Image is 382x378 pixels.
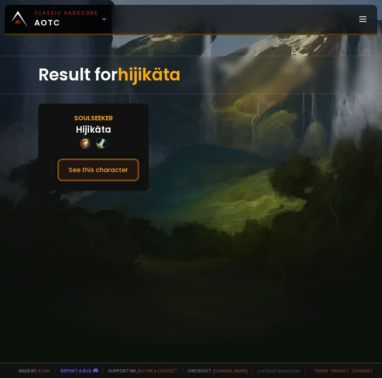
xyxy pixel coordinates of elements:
small: Classic Hardcore [34,10,98,17]
div: Result for [38,56,344,94]
span: Made by [14,368,50,374]
div: Hijikäta [76,123,111,136]
span: hijikäta [118,63,181,86]
a: [DOMAIN_NAME] [213,368,248,374]
a: Classic HardcoreAOTC [5,5,112,33]
span: Checkout [182,368,248,374]
span: Support me, [103,368,177,374]
button: See this character [57,159,139,181]
a: Privacy [331,368,349,374]
div: Soulseeker [74,113,113,123]
a: Buy me a coffee [138,368,177,374]
a: a fan [38,368,50,374]
span: AOTC [34,10,98,29]
a: Report a bug [61,368,92,374]
a: Terms [313,368,328,374]
span: v. d752d5 - production [252,368,300,374]
a: Consent [352,368,373,374]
